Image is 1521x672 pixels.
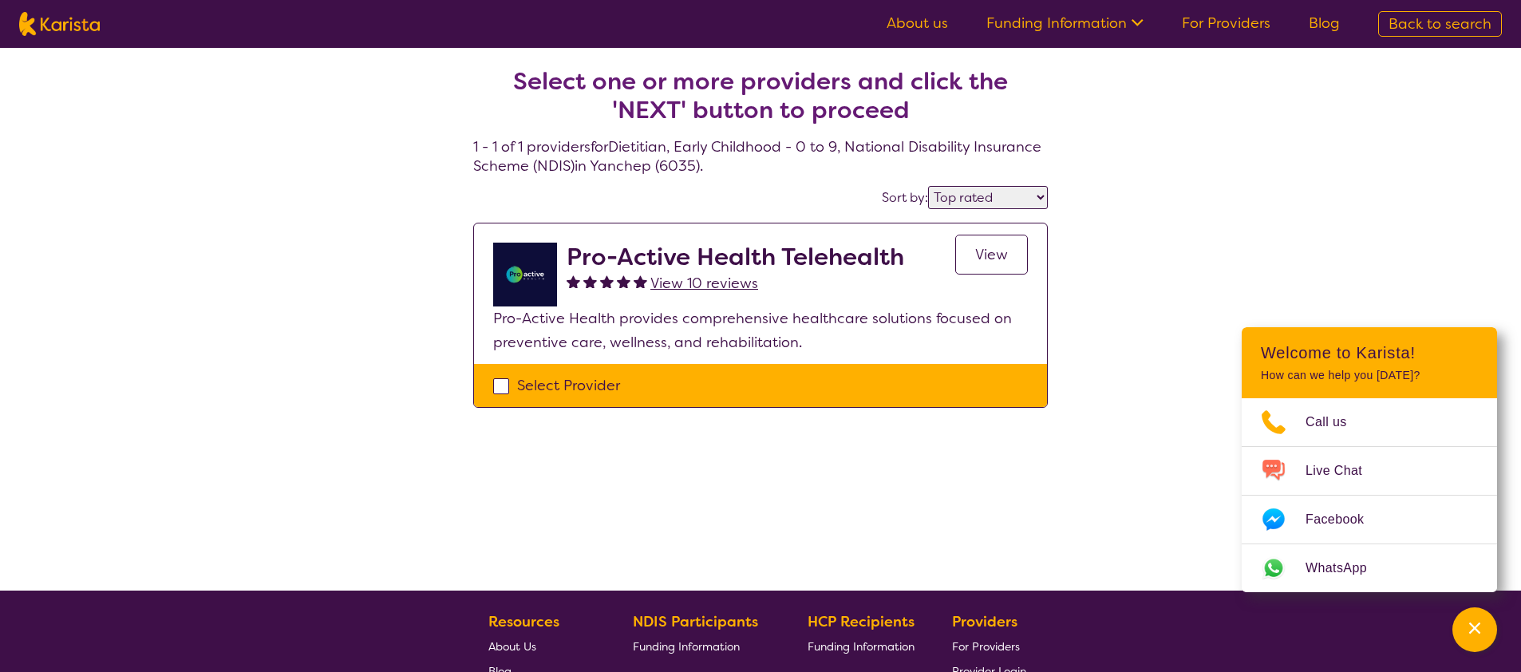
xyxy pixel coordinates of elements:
[650,274,758,293] span: View 10 reviews
[488,639,536,654] span: About Us
[633,639,740,654] span: Funding Information
[1309,14,1340,33] a: Blog
[808,634,915,658] a: Funding Information
[808,639,915,654] span: Funding Information
[986,14,1144,33] a: Funding Information
[1242,544,1497,592] a: Web link opens in a new tab.
[1261,343,1478,362] h2: Welcome to Karista!
[1389,14,1491,34] span: Back to search
[492,67,1029,125] h2: Select one or more providers and click the 'NEXT' button to proceed
[1261,369,1478,382] p: How can we help you [DATE]?
[19,12,100,36] img: Karista logo
[975,245,1008,264] span: View
[493,306,1028,354] p: Pro-Active Health provides comprehensive healthcare solutions focused on preventive care, wellnes...
[633,634,770,658] a: Funding Information
[1242,398,1497,592] ul: Choose channel
[633,612,758,631] b: NDIS Participants
[650,271,758,295] a: View 10 reviews
[887,14,948,33] a: About us
[1242,327,1497,592] div: Channel Menu
[634,275,647,288] img: fullstar
[1306,556,1386,580] span: WhatsApp
[952,639,1020,654] span: For Providers
[488,634,595,658] a: About Us
[493,243,557,306] img: ymlb0re46ukcwlkv50cv.png
[617,275,630,288] img: fullstar
[1452,607,1497,652] button: Channel Menu
[952,634,1026,658] a: For Providers
[473,29,1048,176] h4: 1 - 1 of 1 providers for Dietitian , Early Childhood - 0 to 9 , National Disability Insurance Sch...
[488,612,559,631] b: Resources
[567,275,580,288] img: fullstar
[952,612,1017,631] b: Providers
[1306,410,1366,434] span: Call us
[600,275,614,288] img: fullstar
[583,275,597,288] img: fullstar
[955,235,1028,275] a: View
[1182,14,1270,33] a: For Providers
[808,612,915,631] b: HCP Recipients
[1378,11,1502,37] a: Back to search
[882,189,928,206] label: Sort by:
[1306,508,1383,532] span: Facebook
[1306,459,1381,483] span: Live Chat
[567,243,904,271] h2: Pro-Active Health Telehealth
